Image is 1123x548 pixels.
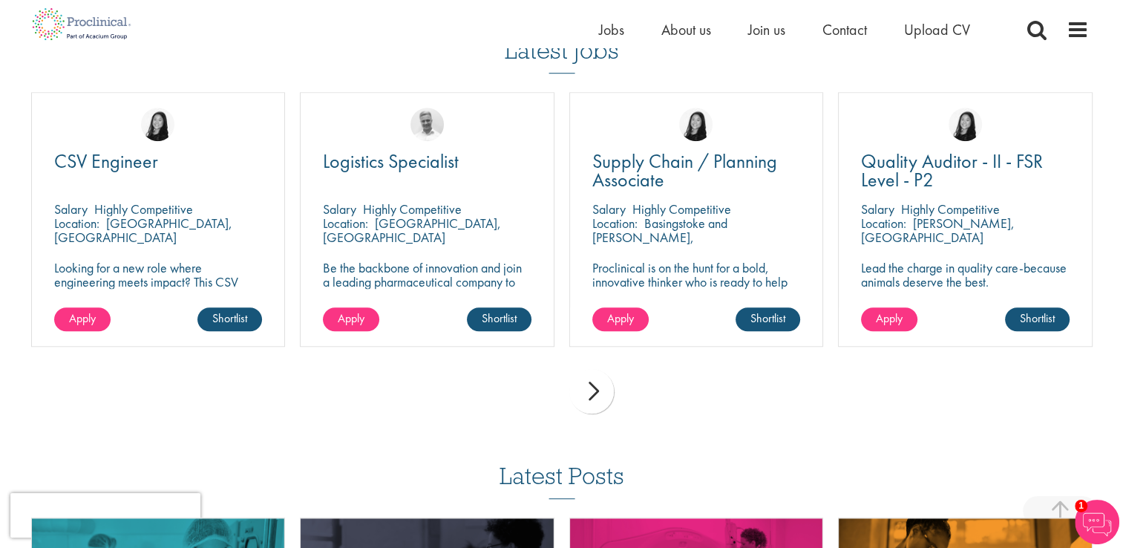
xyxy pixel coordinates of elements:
p: Highly Competitive [632,200,731,218]
span: Logistics Specialist [323,149,459,174]
a: Contact [822,20,867,39]
p: [PERSON_NAME], [GEOGRAPHIC_DATA] [861,215,1015,246]
a: Apply [592,307,649,331]
span: Location: [592,215,638,232]
p: Be the backbone of innovation and join a leading pharmaceutical company to help keep life-changin... [323,261,531,317]
a: Shortlist [467,307,531,331]
a: Shortlist [1005,307,1070,331]
span: Location: [54,215,99,232]
div: next [569,369,614,414]
a: Supply Chain / Planning Associate [592,152,801,189]
a: Apply [54,307,111,331]
span: Supply Chain / Planning Associate [592,149,777,192]
span: 1 [1075,500,1087,512]
p: Highly Competitive [94,200,193,218]
a: Shortlist [736,307,800,331]
img: Numhom Sudsok [141,108,174,141]
p: Looking for a new role where engineering meets impact? This CSV Engineer role is calling your name! [54,261,263,303]
span: CSV Engineer [54,149,158,174]
a: Shortlist [197,307,262,331]
span: Apply [338,310,364,326]
span: Apply [876,310,903,326]
span: Location: [861,215,906,232]
span: Salary [323,200,356,218]
img: Chatbot [1075,500,1119,544]
img: Numhom Sudsok [949,108,982,141]
span: Location: [323,215,368,232]
a: About us [661,20,711,39]
p: Highly Competitive [363,200,462,218]
a: Jobs [599,20,624,39]
p: Lead the charge in quality care-because animals deserve the best. [861,261,1070,289]
p: Highly Competitive [901,200,1000,218]
span: Salary [54,200,88,218]
span: Quality Auditor - II - FSR Level - P2 [861,149,1043,192]
img: Numhom Sudsok [679,108,713,141]
a: Apply [861,307,917,331]
span: Apply [607,310,634,326]
img: Joshua Bye [410,108,444,141]
a: Apply [323,307,379,331]
p: Basingstoke and [PERSON_NAME], [GEOGRAPHIC_DATA] [592,215,727,260]
span: Apply [69,310,96,326]
a: Upload CV [904,20,970,39]
p: Proclinical is on the hunt for a bold, innovative thinker who is ready to help push the boundarie... [592,261,801,317]
p: [GEOGRAPHIC_DATA], [GEOGRAPHIC_DATA] [54,215,232,246]
iframe: reCAPTCHA [10,493,200,538]
a: Join us [748,20,785,39]
p: [GEOGRAPHIC_DATA], [GEOGRAPHIC_DATA] [323,215,501,246]
span: Salary [592,200,626,218]
h3: Latest Posts [500,463,624,499]
a: CSV Engineer [54,152,263,171]
span: Salary [861,200,894,218]
a: Quality Auditor - II - FSR Level - P2 [861,152,1070,189]
a: Logistics Specialist [323,152,531,171]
